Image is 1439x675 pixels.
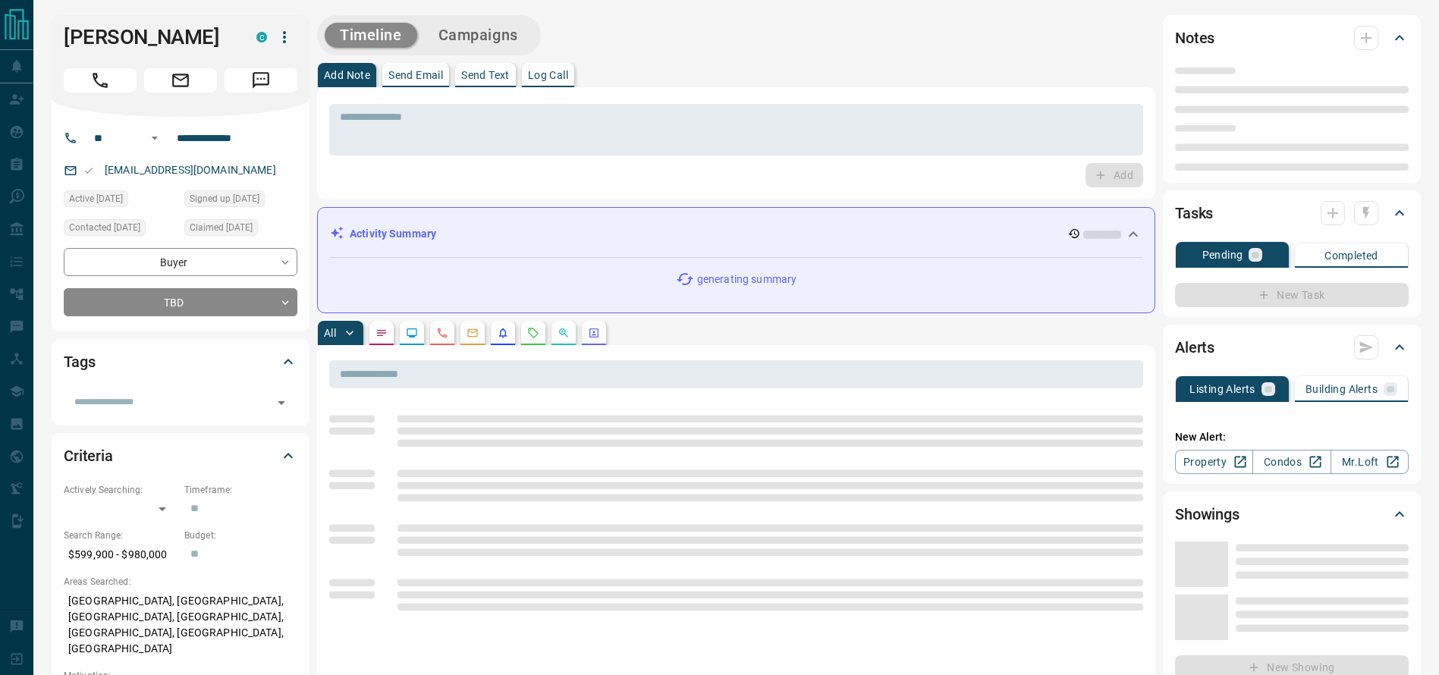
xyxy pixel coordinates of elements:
p: Log Call [528,70,568,80]
p: generating summary [697,272,796,287]
svg: Calls [436,327,448,339]
button: Campaigns [423,23,533,48]
span: Call [64,68,137,93]
div: Tasks [1175,195,1409,231]
p: Send Email [388,70,443,80]
div: Criteria [64,438,297,474]
h2: Tasks [1175,201,1213,225]
div: TBD [64,288,297,316]
div: Buyer [64,248,297,276]
span: Contacted [DATE] [69,220,140,235]
h2: Alerts [1175,335,1214,359]
p: Add Note [324,70,370,80]
h2: Showings [1175,502,1239,526]
span: Active [DATE] [69,191,123,206]
p: New Alert: [1175,429,1409,445]
a: [EMAIL_ADDRESS][DOMAIN_NAME] [105,164,276,176]
div: Fri Oct 10 2025 [184,219,297,240]
div: Tags [64,344,297,380]
svg: Emails [467,327,479,339]
p: Listing Alerts [1189,384,1255,394]
p: Timeframe: [184,483,297,497]
h2: Notes [1175,26,1214,50]
p: Building Alerts [1305,384,1378,394]
span: Message [225,68,297,93]
p: Pending [1202,250,1243,260]
button: Open [146,129,164,147]
div: Alerts [1175,329,1409,366]
div: Fri Oct 10 2025 [64,219,177,240]
p: Actively Searching: [64,483,177,497]
button: Timeline [325,23,417,48]
p: Search Range: [64,529,177,542]
div: Fri Oct 10 2025 [184,190,297,212]
span: Signed up [DATE] [190,191,259,206]
h1: [PERSON_NAME] [64,25,234,49]
div: condos.ca [256,32,267,42]
a: Condos [1252,450,1331,474]
svg: Agent Actions [588,327,600,339]
p: Send Text [461,70,510,80]
svg: Opportunities [558,327,570,339]
button: Open [271,392,292,413]
div: Sun Oct 12 2025 [64,190,177,212]
p: Activity Summary [350,226,436,242]
p: Budget: [184,529,297,542]
span: Claimed [DATE] [190,220,253,235]
svg: Requests [527,327,539,339]
p: $599,900 - $980,000 [64,542,177,567]
p: All [324,328,336,338]
p: Areas Searched: [64,575,297,589]
svg: Listing Alerts [497,327,509,339]
h2: Tags [64,350,95,374]
svg: Lead Browsing Activity [406,327,418,339]
p: Completed [1324,250,1378,261]
div: Activity Summary [330,220,1142,248]
h2: Criteria [64,444,113,468]
a: Mr.Loft [1331,450,1409,474]
a: Property [1175,450,1253,474]
span: Email [144,68,217,93]
div: Notes [1175,20,1409,56]
svg: Email Valid [83,165,94,176]
svg: Notes [375,327,388,339]
p: [GEOGRAPHIC_DATA], [GEOGRAPHIC_DATA], [GEOGRAPHIC_DATA], [GEOGRAPHIC_DATA], [GEOGRAPHIC_DATA], [G... [64,589,297,661]
div: Showings [1175,496,1409,532]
